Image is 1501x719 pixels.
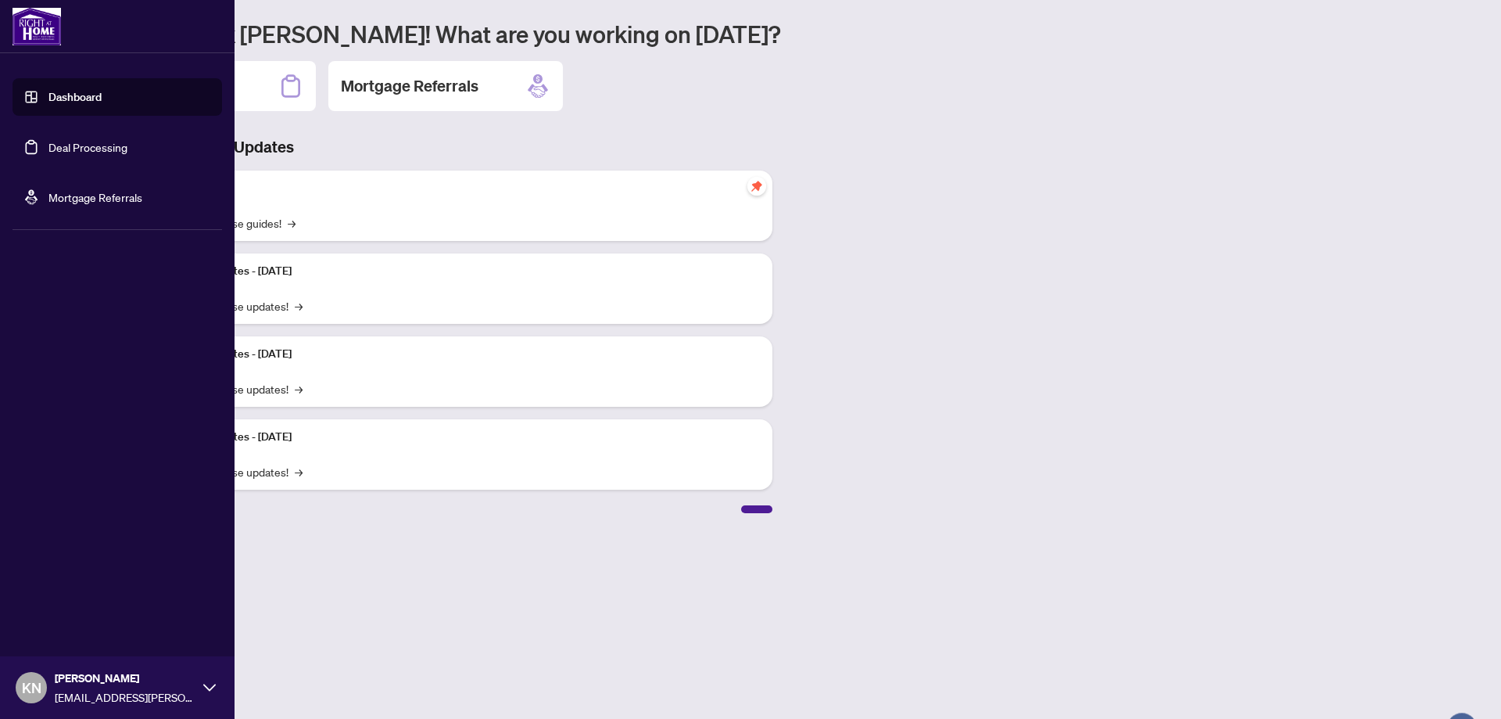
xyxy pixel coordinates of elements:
button: Open asap [1438,664,1485,711]
span: → [295,463,303,480]
span: → [295,380,303,397]
span: → [295,297,303,315]
p: Platform Updates - [DATE] [164,346,760,363]
a: Mortgage Referrals [48,190,142,204]
p: Platform Updates - [DATE] [164,429,760,446]
p: Self-Help [164,180,760,197]
h1: Welcome back [PERSON_NAME]! What are you working on [DATE]? [81,19,1482,49]
a: Deal Processing [48,140,127,154]
h2: Mortgage Referrals [341,75,478,97]
span: [EMAIL_ADDRESS][PERSON_NAME][DOMAIN_NAME] [55,688,195,706]
span: KN [22,677,41,699]
span: [PERSON_NAME] [55,670,195,687]
span: → [288,214,296,232]
span: pushpin [747,177,766,196]
h3: Brokerage & Industry Updates [81,136,772,158]
img: logo [13,8,61,45]
p: Platform Updates - [DATE] [164,263,760,280]
a: Dashboard [48,90,102,104]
